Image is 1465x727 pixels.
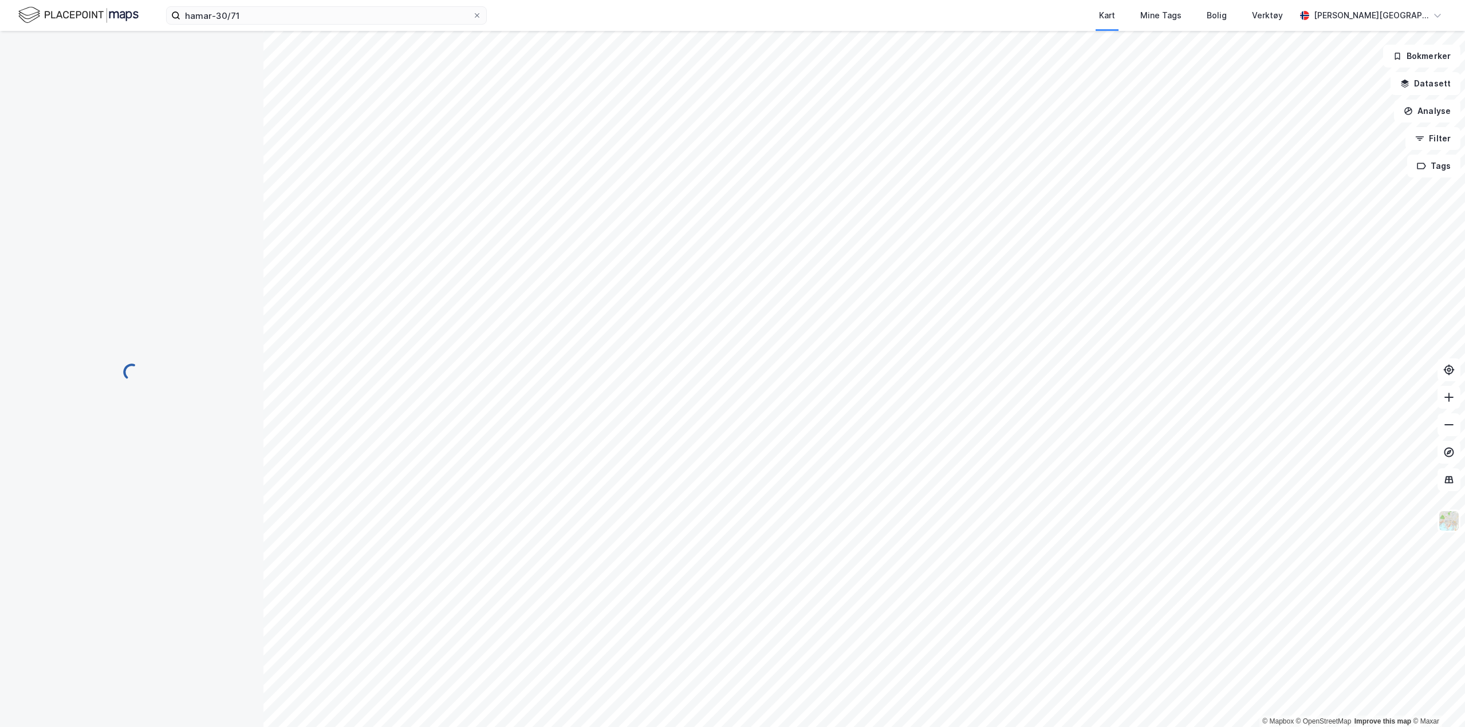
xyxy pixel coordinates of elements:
iframe: Chat Widget [1408,672,1465,727]
div: [PERSON_NAME][GEOGRAPHIC_DATA] [1314,9,1428,22]
button: Datasett [1391,72,1460,95]
div: Kart [1099,9,1115,22]
input: Søk på adresse, matrikkel, gårdeiere, leietakere eller personer [180,7,472,24]
img: spinner.a6d8c91a73a9ac5275cf975e30b51cfb.svg [123,363,141,381]
button: Filter [1405,127,1460,150]
a: Improve this map [1354,717,1411,725]
a: OpenStreetMap [1296,717,1352,725]
a: Mapbox [1262,717,1294,725]
div: Bolig [1207,9,1227,22]
button: Analyse [1394,100,1460,123]
button: Tags [1407,155,1460,177]
div: Verktøy [1252,9,1283,22]
img: logo.f888ab2527a4732fd821a326f86c7f29.svg [18,5,139,25]
button: Bokmerker [1383,45,1460,68]
div: Mine Tags [1140,9,1182,22]
img: Z [1438,510,1460,532]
